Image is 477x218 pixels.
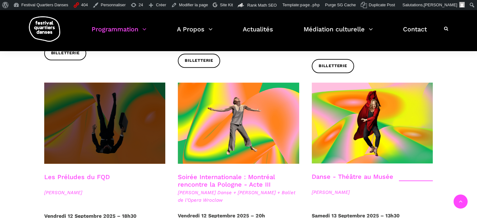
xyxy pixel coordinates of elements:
span: [PERSON_NAME] Danse + [PERSON_NAME] + Ballet de l'Opera Wroclaw [178,189,299,204]
a: Billetterie [178,54,220,68]
span: Rank Math SEO [247,3,277,8]
span: Billetterie [185,57,213,64]
span: Billetterie [51,50,80,56]
a: Soirée Internationale : Montréal rencontre la Pologne - Acte III [178,173,275,188]
span: [PERSON_NAME] [44,189,166,196]
a: A Propos [177,24,213,42]
span: Site Kit [220,3,233,7]
span: Billetterie [319,63,347,69]
a: Programmation [92,24,146,42]
a: Billetterie [44,46,87,60]
img: logo-fqd-med [29,16,60,42]
span: [PERSON_NAME] [312,189,433,196]
a: Les Préludes du FQD [44,173,110,181]
span: page.php [300,3,320,7]
span: [PERSON_NAME] [424,3,457,7]
a: Contact [403,24,427,42]
a: Actualités [243,24,273,42]
a: Médiation culturelle [304,24,373,42]
a: Danse - Théâtre au Musée [312,173,393,180]
a: Billetterie [312,59,354,73]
